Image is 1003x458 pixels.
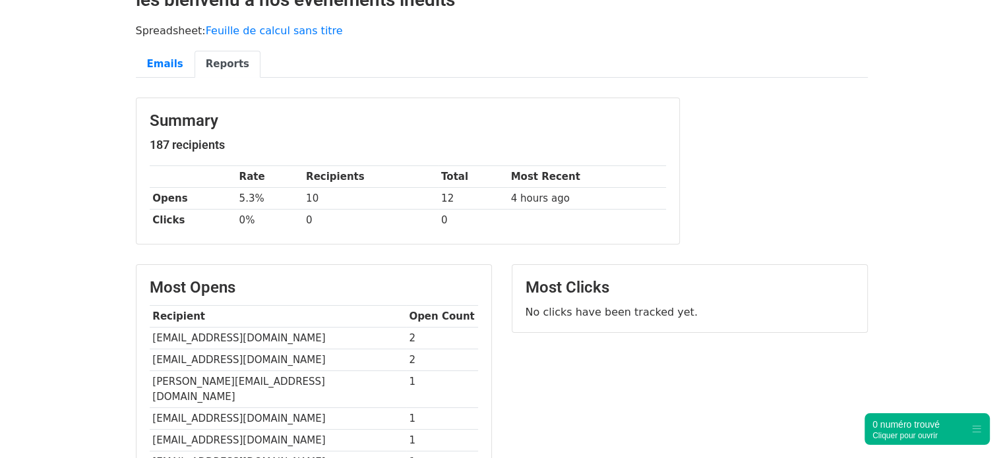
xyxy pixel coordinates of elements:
td: 10 [303,188,438,210]
td: [PERSON_NAME][EMAIL_ADDRESS][DOMAIN_NAME] [150,371,406,408]
td: [EMAIL_ADDRESS][DOMAIN_NAME] [150,328,406,349]
td: [EMAIL_ADDRESS][DOMAIN_NAME] [150,430,406,451]
td: 4 hours ago [508,188,666,210]
th: Rate [236,166,303,188]
th: Recipient [150,306,406,328]
a: Emails [136,51,195,78]
td: 2 [406,328,478,349]
p: No clicks have been tracked yet. [526,305,854,319]
th: Most Recent [508,166,666,188]
td: 2 [406,349,478,371]
td: 12 [438,188,508,210]
th: Total [438,166,508,188]
td: 0 [303,210,438,231]
td: [EMAIL_ADDRESS][DOMAIN_NAME] [150,408,406,430]
h3: Summary [150,111,666,130]
h3: Most Clicks [526,278,854,297]
th: Recipients [303,166,438,188]
td: 0 [438,210,508,231]
td: [EMAIL_ADDRESS][DOMAIN_NAME] [150,349,406,371]
h3: Most Opens [150,278,478,297]
td: 0% [236,210,303,231]
th: Clicks [150,210,236,231]
iframe: Chat Widget [937,395,1003,458]
th: Open Count [406,306,478,328]
h5: 187 recipients [150,138,666,152]
a: Feuille de calcul sans titre [206,24,343,37]
a: Reports [195,51,260,78]
div: Widget de chat [937,395,1003,458]
td: 1 [406,371,478,408]
p: Spreadsheet: [136,24,868,38]
td: 1 [406,430,478,451]
td: 5.3% [236,188,303,210]
td: 1 [406,408,478,430]
th: Opens [150,188,236,210]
